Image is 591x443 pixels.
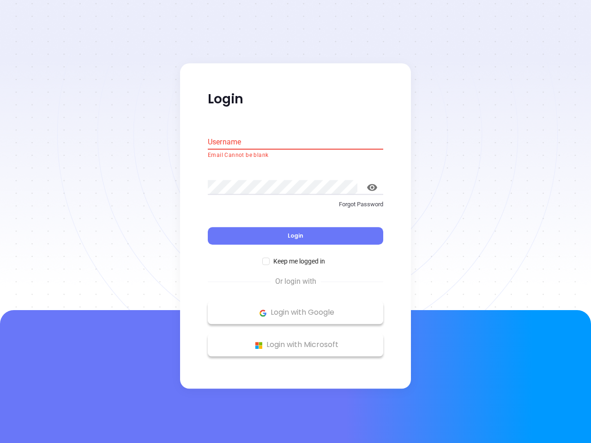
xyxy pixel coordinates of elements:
p: Login with Microsoft [212,338,379,352]
span: Login [288,232,303,240]
img: Google Logo [257,307,269,319]
p: Email Cannot be blank [208,151,383,160]
button: Login [208,227,383,245]
span: Or login with [271,276,321,287]
img: Microsoft Logo [253,340,265,351]
button: Google Logo Login with Google [208,301,383,324]
p: Login with Google [212,306,379,320]
button: Microsoft Logo Login with Microsoft [208,334,383,357]
span: Keep me logged in [270,257,329,267]
p: Login [208,91,383,108]
a: Forgot Password [208,200,383,216]
button: toggle password visibility [361,176,383,198]
p: Forgot Password [208,200,383,209]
